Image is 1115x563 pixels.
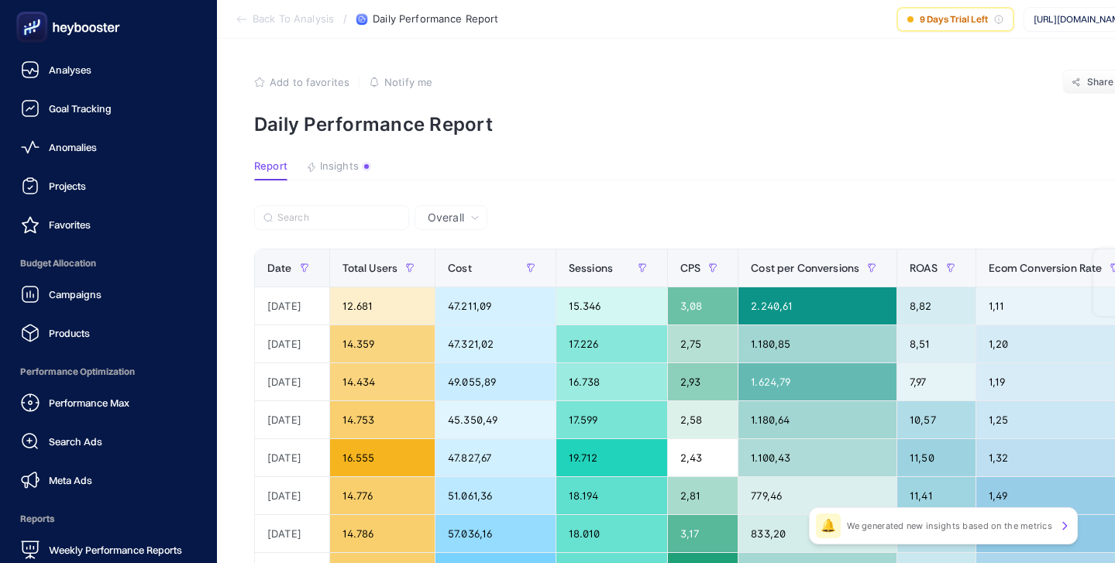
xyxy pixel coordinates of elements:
[12,387,205,418] a: Performance Max
[556,363,667,400] div: 16.738
[668,439,738,476] div: 2,43
[373,13,498,26] span: Daily Performance Report
[920,13,988,26] span: 9 Days Trial Left
[49,288,102,300] span: Campaigns
[255,325,329,362] div: [DATE]
[435,287,556,324] div: 47.211,09
[738,515,896,552] div: 833,20
[897,363,976,400] div: 7,97
[738,325,896,362] div: 1.180,85
[255,401,329,438] div: [DATE]
[330,325,435,362] div: 14.359
[253,13,334,26] span: Back To Analysis
[12,209,205,240] a: Favorites
[330,439,435,476] div: 16.555
[897,401,976,438] div: 10,57
[435,363,556,400] div: 49.055,89
[435,325,556,362] div: 47.321,02
[330,477,435,514] div: 14.776
[254,160,287,173] span: Report
[569,262,613,274] span: Sessions
[255,477,329,514] div: [DATE]
[49,397,129,409] span: Performance Max
[49,141,97,153] span: Anomalies
[556,477,667,514] div: 18.194
[12,93,205,124] a: Goal Tracking
[556,515,667,552] div: 18.010
[384,76,432,88] span: Notify me
[49,180,86,192] span: Projects
[330,515,435,552] div: 14.786
[270,76,349,88] span: Add to favorites
[342,262,398,274] span: Total Users
[255,439,329,476] div: [DATE]
[556,287,667,324] div: 15.346
[668,477,738,514] div: 2,81
[49,544,182,556] span: Weekly Performance Reports
[435,477,556,514] div: 51.061,36
[255,515,329,552] div: [DATE]
[320,160,359,173] span: Insights
[668,287,738,324] div: 3,08
[897,439,976,476] div: 11,50
[435,515,556,552] div: 57.036,16
[330,363,435,400] div: 14.434
[847,520,1052,532] p: We generated new insights based on the metrics
[738,477,896,514] div: 779,46
[49,102,112,115] span: Goal Tracking
[12,465,205,496] a: Meta Ads
[897,287,976,324] div: 8,82
[751,262,859,274] span: Cost per Conversions
[12,170,205,201] a: Projects
[1087,76,1114,88] span: Share
[267,262,292,274] span: Date
[12,132,205,163] a: Anomalies
[369,76,432,88] button: Notify me
[255,363,329,400] div: [DATE]
[49,218,91,231] span: Favorites
[680,262,700,274] span: CPS
[738,287,896,324] div: 2.240,61
[12,248,205,279] span: Budget Allocation
[556,401,667,438] div: 17.599
[330,401,435,438] div: 14.753
[668,325,738,362] div: 2,75
[668,401,738,438] div: 2,58
[343,12,347,25] span: /
[12,426,205,457] a: Search Ads
[989,262,1103,274] span: Ecom Conversion Rate
[49,327,90,339] span: Products
[254,76,349,88] button: Add to favorites
[12,279,205,310] a: Campaigns
[668,515,738,552] div: 3,17
[668,363,738,400] div: 2,93
[255,287,329,324] div: [DATE]
[556,325,667,362] div: 17.226
[49,474,92,486] span: Meta Ads
[330,287,435,324] div: 12.681
[12,503,205,534] span: Reports
[556,439,667,476] div: 19.712
[12,356,205,387] span: Performance Optimization
[448,262,472,274] span: Cost
[816,513,841,538] div: 🔔
[49,64,91,76] span: Analyses
[428,210,464,225] span: Overall
[738,363,896,400] div: 1.624,79
[49,435,102,448] span: Search Ads
[910,262,938,274] span: ROAS
[435,401,556,438] div: 45.350,49
[897,325,976,362] div: 8,51
[277,212,400,224] input: Search
[738,401,896,438] div: 1.180,64
[12,318,205,348] a: Products
[435,439,556,476] div: 47.827,67
[738,439,896,476] div: 1.100,43
[897,477,976,514] div: 11,41
[12,54,205,85] a: Analyses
